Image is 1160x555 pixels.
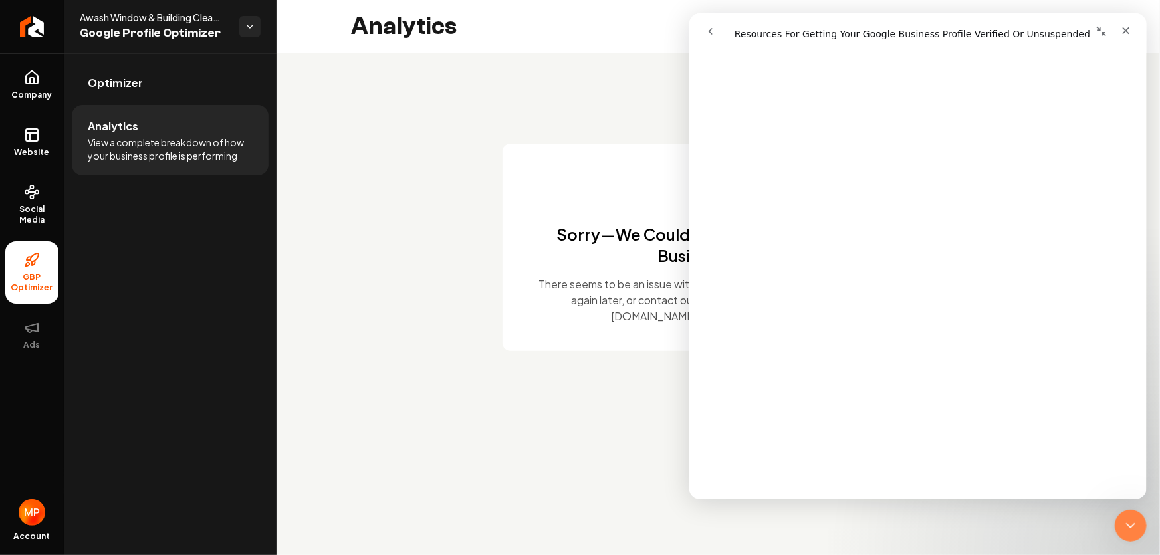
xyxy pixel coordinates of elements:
[19,340,46,350] span: Ads
[5,204,58,225] span: Social Media
[88,75,143,91] span: Optimizer
[19,499,45,526] img: Miguel Parra
[689,13,1147,499] iframe: Intercom live chat
[20,16,45,37] img: Rebolt Logo
[5,309,58,361] button: Ads
[88,136,253,162] span: View a complete breakdown of how your business profile is performing
[5,116,58,168] a: Website
[88,118,138,134] span: Analytics
[1115,510,1147,542] iframe: Intercom live chat
[534,277,903,324] p: There seems to be an issue with the profile you’re trying to link. Please try again later, or con...
[534,223,903,266] h1: Sorry—We Couldn’t Connect Your Google Business Profile
[9,147,55,158] span: Website
[5,272,58,293] span: GBP Optimizer
[351,13,457,40] h2: Analytics
[5,173,58,236] a: Social Media
[19,499,45,526] button: Open user button
[14,531,51,542] span: Account
[80,11,229,24] span: Awash Window & Building Cleaning Service
[72,62,269,104] a: Optimizer
[80,24,229,43] span: Google Profile Optimizer
[5,59,58,111] a: Company
[7,90,58,100] span: Company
